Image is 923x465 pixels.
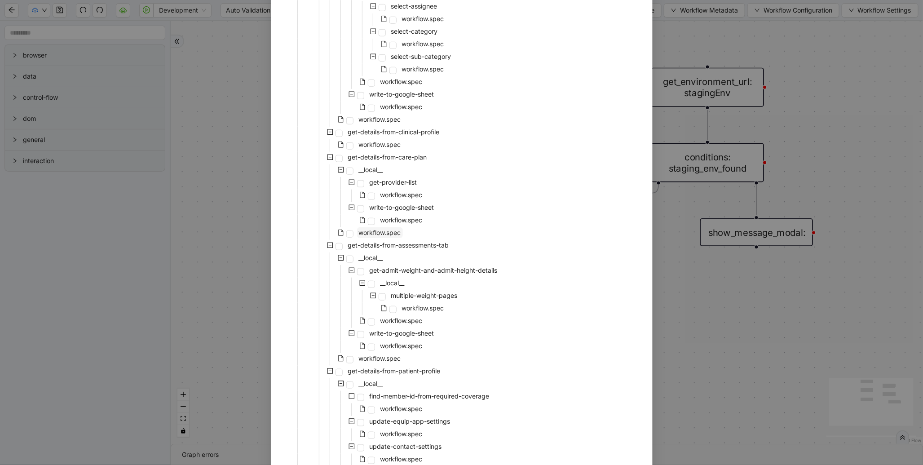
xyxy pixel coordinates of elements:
span: workflow.spec [357,353,403,364]
span: file [359,79,366,85]
span: minus-square [359,280,366,286]
span: minus-square [370,53,376,60]
span: workflow.spec [380,405,423,412]
span: workflow.spec [380,216,423,224]
span: get-admit-weight-and-admit-height-details [370,266,498,274]
span: minus-square [349,204,355,211]
span: __local__ [357,378,385,389]
span: workflow.spec [402,304,444,312]
span: get-details-from-patient-profile [346,366,442,376]
span: minus-square [327,368,333,374]
span: file [381,305,387,311]
span: minus-square [349,393,355,399]
span: update-equip-app-settings [370,417,450,425]
span: select-category [389,26,440,37]
span: get-provider-list [370,178,417,186]
span: update-contact-settings [370,443,442,450]
span: file [359,217,366,223]
span: minus-square [370,28,376,35]
span: write-to-google-sheet [370,90,434,98]
span: file [338,142,344,148]
span: minus-square [349,418,355,425]
span: workflow.spec [379,429,424,439]
span: workflow.spec [357,139,403,150]
span: get-admit-weight-and-admit-height-details [368,265,499,276]
span: write-to-google-sheet [368,328,436,339]
span: workflow.spec [400,13,446,24]
span: workflow.spec [379,102,424,112]
span: workflow.spec [359,115,401,123]
span: workflow.spec [402,65,444,73]
span: select-sub-category [389,51,453,62]
span: minus-square [349,267,355,274]
span: workflow.spec [359,354,401,362]
span: workflow.spec [380,103,423,111]
span: get-details-from-care-plan [346,152,429,163]
span: __local__ [380,279,405,287]
span: file [338,355,344,362]
span: workflow.spec [380,430,423,438]
span: get-provider-list [368,177,419,188]
span: __local__ [359,380,383,387]
span: workflow.spec [359,229,401,236]
span: file [359,456,366,462]
span: workflow.spec [380,317,423,324]
span: workflow.spec [357,114,403,125]
span: write-to-google-sheet [368,89,436,100]
span: __local__ [357,252,385,263]
span: find-member-id-from-required-coverage [370,392,490,400]
span: file [359,343,366,349]
span: minus-square [327,242,333,248]
span: workflow.spec [379,315,424,326]
span: workflow.spec [357,227,403,238]
span: workflow.spec [379,403,424,414]
span: workflow.spec [400,39,446,49]
span: update-equip-app-settings [368,416,452,427]
span: update-contact-settings [368,441,444,452]
span: get-details-from-clinical-profile [346,127,442,137]
span: minus-square [349,179,355,186]
span: get-details-from-patient-profile [348,367,441,375]
span: minus-square [338,255,344,261]
span: __local__ [357,164,385,175]
span: select-assignee [391,2,437,10]
span: __local__ [379,278,406,288]
span: select-sub-category [391,53,451,60]
span: file [381,41,387,47]
span: select-assignee [389,1,439,12]
span: file [359,104,366,110]
span: select-category [391,27,438,35]
span: workflow.spec [359,141,401,148]
span: workflow.spec [400,64,446,75]
span: get-details-from-care-plan [348,153,427,161]
span: get-details-from-assessments-tab [348,241,449,249]
span: workflow.spec [380,191,423,199]
span: file [381,66,387,72]
span: workflow.spec [380,342,423,350]
span: __local__ [359,166,383,173]
span: workflow.spec [379,341,424,351]
span: minus-square [338,381,344,387]
span: workflow.spec [402,15,444,22]
span: file [338,116,344,123]
span: file [359,431,366,437]
span: file [359,192,366,198]
span: workflow.spec [379,215,424,226]
span: workflow.spec [402,40,444,48]
span: minus-square [349,330,355,337]
span: multiple-weight-pages [391,292,458,299]
span: write-to-google-sheet [370,329,434,337]
span: get-details-from-clinical-profile [348,128,440,136]
span: file [359,318,366,324]
span: write-to-google-sheet [370,204,434,211]
span: multiple-weight-pages [389,290,459,301]
span: get-details-from-assessments-tab [346,240,451,251]
span: __local__ [359,254,383,261]
span: workflow.spec [380,78,423,85]
span: file [359,406,366,412]
span: workflow.spec [380,455,423,463]
span: write-to-google-sheet [368,202,436,213]
span: minus-square [327,154,333,160]
span: workflow.spec [400,303,446,314]
span: find-member-id-from-required-coverage [368,391,491,402]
